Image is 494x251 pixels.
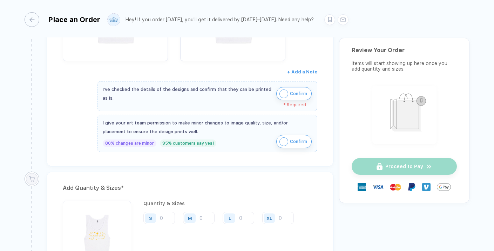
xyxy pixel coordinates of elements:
[290,136,307,147] span: Confirm
[352,47,457,53] div: Review Your Order
[390,181,401,193] img: master-card
[358,183,366,191] img: express
[422,183,431,191] img: Venmo
[103,119,312,136] div: I give your art team permission to make minor changes to image quality, size, and/or placement to...
[103,102,306,107] div: * Required
[48,15,100,24] div: Place an Order
[372,181,384,193] img: visa
[126,17,314,23] div: Hey! If you order [DATE], you'll get it delivered by [DATE]–[DATE]. Need any help?
[188,215,192,221] div: M
[108,14,120,26] img: user profile
[149,215,152,221] div: S
[352,60,457,72] div: Items will start showing up here once you add quantity and sizes.
[407,183,416,191] img: Paypal
[287,66,317,78] button: + Add a Note
[279,137,288,146] img: icon
[375,89,433,139] img: shopping_bag.png
[229,215,231,221] div: L
[103,139,156,147] div: 80% changes are minor
[63,182,317,194] div: Add Quantity & Sizes
[160,139,216,147] div: 95% customers say yes!
[290,88,307,99] span: Confirm
[287,69,317,74] span: + Add a Note
[276,135,312,148] button: iconConfirm
[266,215,272,221] div: XL
[103,85,273,102] div: I've checked the details of the designs and confirm that they can be printed as is.
[143,201,299,206] div: Quantity & Sizes
[279,89,288,98] img: icon
[437,180,451,194] img: GPay
[276,87,312,100] button: iconConfirm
